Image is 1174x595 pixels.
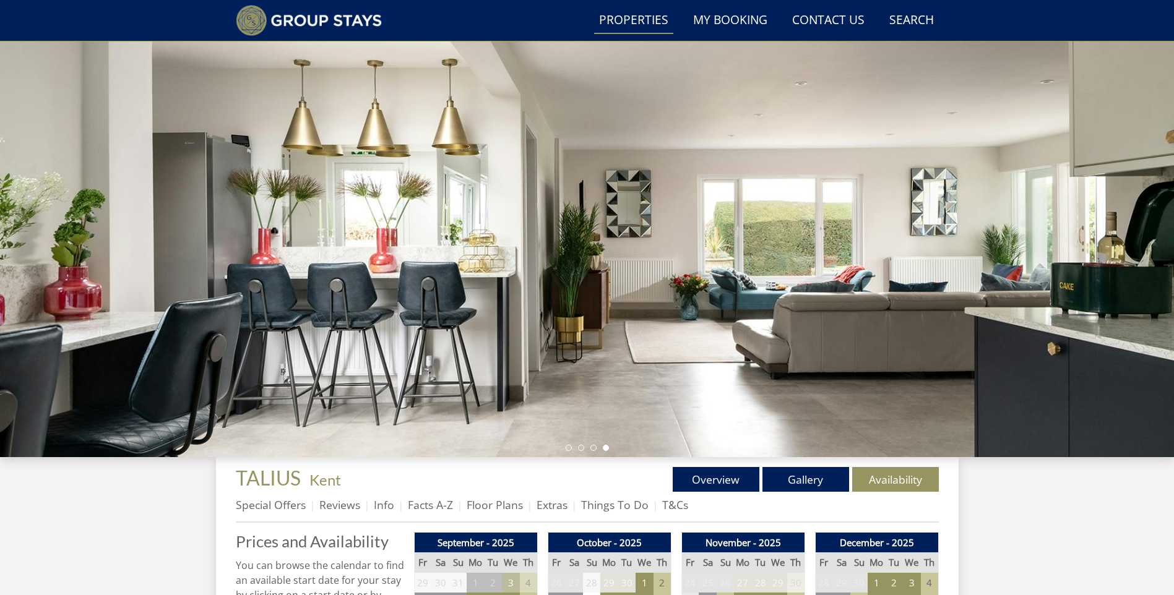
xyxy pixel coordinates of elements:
th: Tu [618,552,636,573]
a: Properties [594,7,673,35]
td: 4 [520,573,537,593]
th: Tu [485,552,502,573]
th: Sa [699,552,716,573]
th: Mo [600,552,618,573]
td: 1 [636,573,653,593]
td: 29 [832,573,850,593]
a: Contact Us [787,7,870,35]
th: Mo [734,552,751,573]
th: Tu [752,552,769,573]
th: December - 2025 [815,533,938,553]
th: Sa [565,552,582,573]
a: Search [884,7,939,35]
a: TALIUS [236,466,304,490]
th: Mo [868,552,885,573]
th: Su [449,552,467,573]
td: 2 [654,573,671,593]
th: Sa [832,552,850,573]
th: We [502,552,519,573]
td: 29 [769,573,787,593]
td: 27 [734,573,751,593]
td: 28 [752,573,769,593]
td: 30 [850,573,868,593]
a: Gallery [762,467,849,492]
td: 2 [886,573,903,593]
td: 3 [903,573,920,593]
a: Prices and Availability [236,533,404,550]
a: Info [374,497,394,512]
td: 30 [431,573,449,593]
a: Things To Do [581,497,649,512]
a: T&Cs [662,497,688,512]
a: Reviews [319,497,360,512]
a: Floor Plans [467,497,523,512]
th: Tu [886,552,903,573]
th: Su [583,552,600,573]
a: Facts A-Z [408,497,453,512]
td: 25 [699,573,716,593]
th: Mo [467,552,484,573]
th: September - 2025 [414,533,537,553]
th: Su [850,552,868,573]
th: Fr [681,552,699,573]
td: 24 [681,573,699,593]
th: Fr [815,552,832,573]
td: 1 [868,573,885,593]
th: Th [520,552,537,573]
td: 27 [565,573,582,593]
td: 28 [815,573,832,593]
th: We [769,552,787,573]
img: Group Stays [236,5,382,36]
td: 4 [921,573,938,593]
td: 26 [717,573,734,593]
td: 28 [583,573,600,593]
th: We [636,552,653,573]
a: Overview [673,467,759,492]
td: 26 [548,573,565,593]
th: Th [654,552,671,573]
th: Fr [414,552,431,573]
td: 2 [485,573,502,593]
th: November - 2025 [681,533,805,553]
th: Sa [431,552,449,573]
td: 29 [600,573,618,593]
span: TALIUS [236,466,301,490]
span: - [304,471,341,489]
th: October - 2025 [548,533,671,553]
a: Special Offers [236,497,306,512]
th: Th [787,552,805,573]
a: Extras [537,497,568,512]
a: My Booking [688,7,772,35]
a: Kent [309,471,341,489]
td: 1 [467,573,484,593]
td: 29 [414,573,431,593]
td: 30 [787,573,805,593]
th: Su [717,552,734,573]
th: Fr [548,552,565,573]
th: Th [921,552,938,573]
td: 3 [502,573,519,593]
td: 30 [618,573,636,593]
a: Availability [852,467,939,492]
td: 31 [449,573,467,593]
th: We [903,552,920,573]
